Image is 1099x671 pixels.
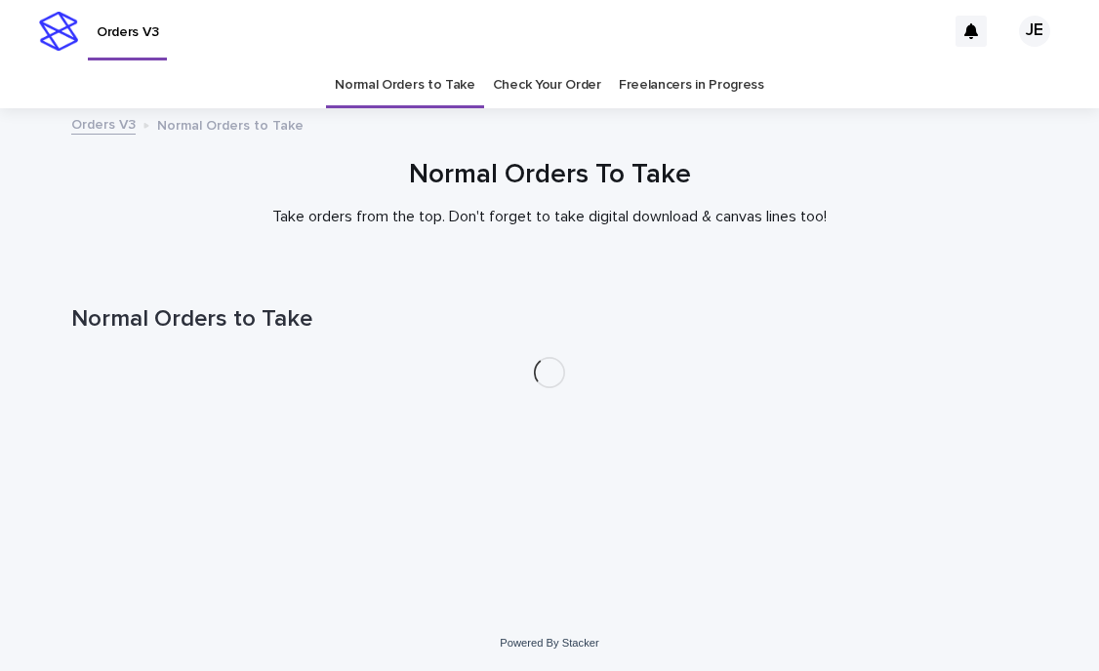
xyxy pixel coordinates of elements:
[71,305,1028,334] h1: Normal Orders to Take
[71,112,136,135] a: Orders V3
[619,62,764,108] a: Freelancers in Progress
[39,12,78,51] img: stacker-logo-s-only.png
[159,208,940,226] p: Take orders from the top. Don't forget to take digital download & canvas lines too!
[157,113,304,135] p: Normal Orders to Take
[493,62,601,108] a: Check Your Order
[71,159,1028,192] h1: Normal Orders To Take
[1019,16,1050,47] div: JE
[500,637,598,649] a: Powered By Stacker
[335,62,475,108] a: Normal Orders to Take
